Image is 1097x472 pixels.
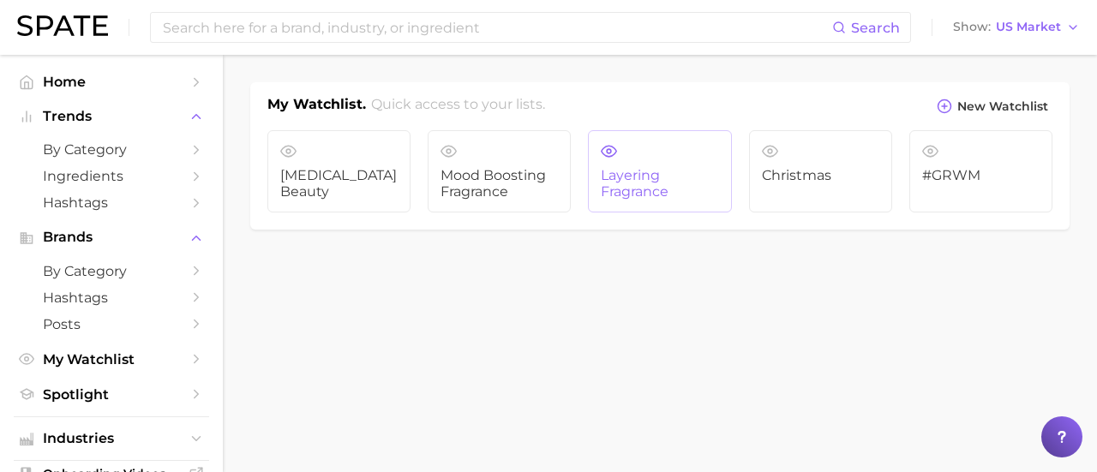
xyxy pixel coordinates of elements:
[14,163,209,189] a: Ingredients
[14,104,209,129] button: Trends
[43,351,180,367] span: My Watchlist
[953,22,991,32] span: Show
[14,189,209,216] a: Hashtags
[14,284,209,311] a: Hashtags
[441,168,558,200] span: Mood Boosting Fragrance
[14,311,209,338] a: Posts
[851,20,900,36] span: Search
[43,316,180,332] span: Posts
[932,94,1052,118] button: New Watchlist
[922,168,1040,183] span: #GRWM
[588,130,731,212] a: Layering Fragrance
[14,426,209,451] button: Industries
[43,141,180,158] span: by Category
[43,109,180,124] span: Trends
[43,230,180,245] span: Brands
[43,168,180,184] span: Ingredients
[43,431,180,446] span: Industries
[949,16,1084,39] button: ShowUS Market
[43,290,180,306] span: Hashtags
[280,168,398,200] span: [MEDICAL_DATA] Beauty
[161,13,832,42] input: Search here for a brand, industry, or ingredient
[14,381,209,408] a: Spotlight
[267,130,411,212] a: [MEDICAL_DATA] Beauty
[762,168,879,183] span: Christmas
[957,99,1048,114] span: New Watchlist
[43,386,180,403] span: Spotlight
[43,74,180,90] span: Home
[371,94,545,120] h2: Quick access to your lists.
[14,258,209,284] a: by Category
[14,69,209,95] a: Home
[601,168,718,200] span: Layering Fragrance
[909,130,1052,212] a: #GRWM
[267,94,366,120] h1: My Watchlist.
[428,130,571,212] a: Mood Boosting Fragrance
[14,224,209,250] button: Brands
[43,263,180,279] span: by Category
[749,130,892,212] a: Christmas
[43,194,180,211] span: Hashtags
[996,22,1061,32] span: US Market
[14,346,209,373] a: My Watchlist
[14,136,209,163] a: by Category
[17,15,108,36] img: SPATE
